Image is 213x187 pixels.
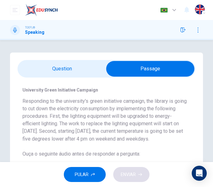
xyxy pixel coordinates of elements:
[25,30,44,35] h1: Speaking
[25,25,35,30] span: TOEFL®
[75,171,89,179] span: PULAR
[23,98,188,143] h6: Responding to the university's green initiative campaign, the library is going to cut down the el...
[64,167,106,182] button: PULAR
[25,4,58,16] img: EduSynch logo
[195,4,205,14] img: Profile picture
[10,5,20,15] button: open mobile menu
[23,88,98,93] span: University Green Initiative Campaign
[23,150,188,158] h6: Ouça o seguinte áudio antes de responder a pergunta :
[192,166,207,181] div: Open Intercom Messenger
[160,8,168,13] img: pt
